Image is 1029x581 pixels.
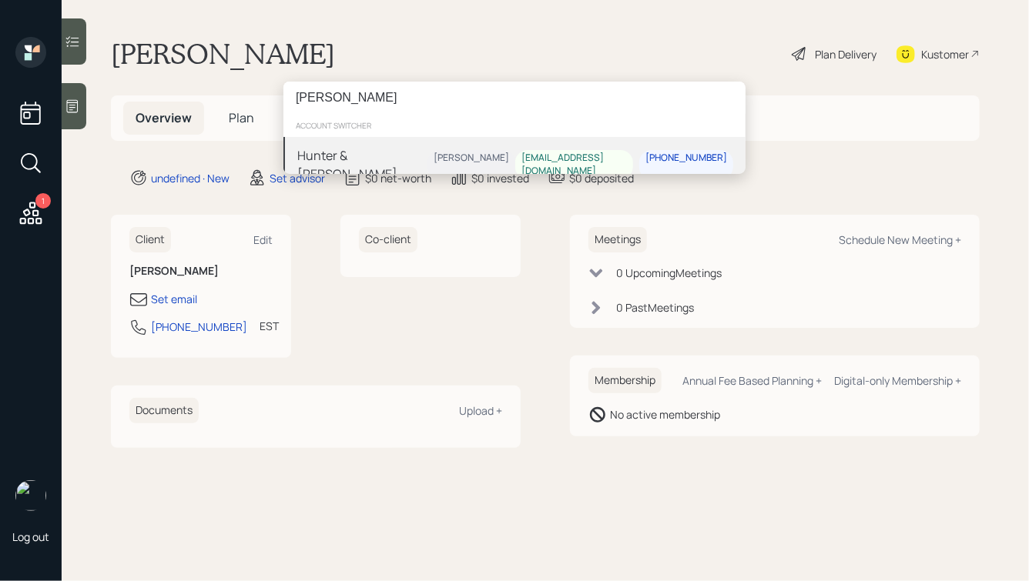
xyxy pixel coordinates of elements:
div: [EMAIL_ADDRESS][DOMAIN_NAME] [521,152,627,178]
div: [PERSON_NAME] [434,152,509,165]
div: [PHONE_NUMBER] [645,152,727,165]
div: Hunter & [PERSON_NAME] [297,146,427,183]
div: account switcher [283,114,746,137]
input: Type a command or search… [283,82,746,114]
